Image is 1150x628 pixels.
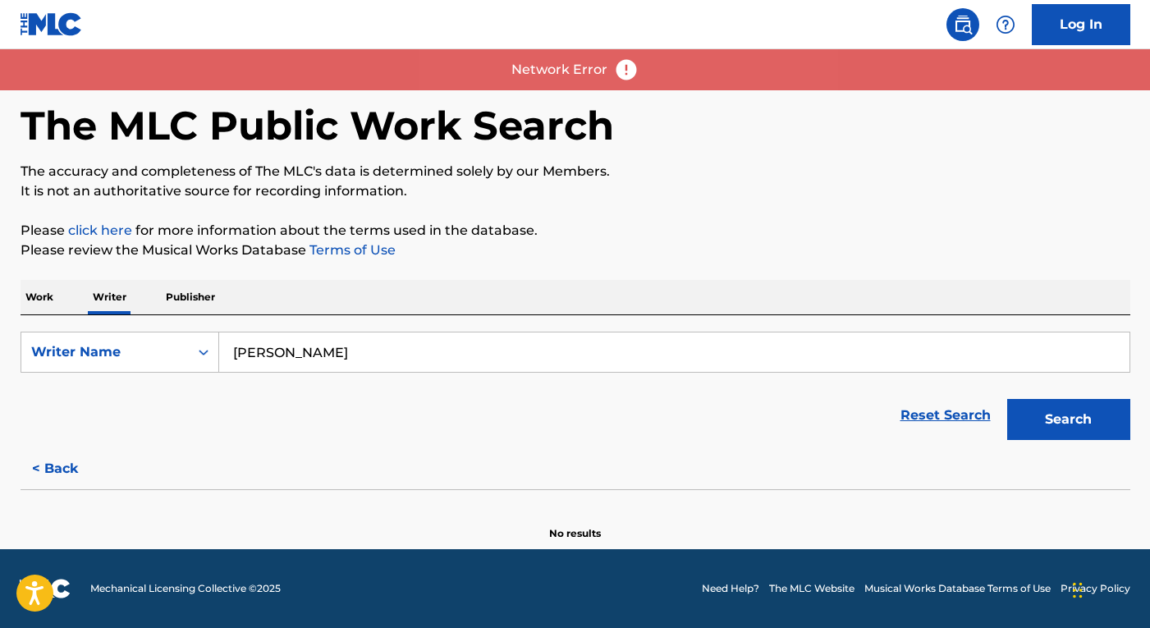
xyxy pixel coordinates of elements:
span: Mechanical Licensing Collective © 2025 [90,581,281,596]
p: It is not an authoritative source for recording information. [21,181,1130,201]
iframe: Chat Widget [1068,549,1150,628]
div: Drag [1073,566,1083,615]
p: Please review the Musical Works Database [21,241,1130,260]
p: Publisher [161,280,220,314]
a: Terms of Use [306,242,396,258]
h1: The MLC Public Work Search [21,101,614,150]
a: The MLC Website [769,581,854,596]
p: Please for more information about the terms used in the database. [21,221,1130,241]
a: Log In [1032,4,1130,45]
img: search [953,15,973,34]
a: Musical Works Database Terms of Use [864,581,1051,596]
form: Search Form [21,332,1130,448]
div: Writer Name [31,342,179,362]
button: < Back [21,448,119,489]
p: Network Error [511,60,607,80]
div: Help [989,8,1022,41]
img: help [996,15,1015,34]
button: Search [1007,399,1130,440]
p: No results [549,507,601,541]
p: Work [21,280,58,314]
p: The accuracy and completeness of The MLC's data is determined solely by our Members. [21,162,1130,181]
img: error [614,57,639,82]
a: click here [68,222,132,238]
p: Writer [88,280,131,314]
img: MLC Logo [20,12,83,36]
a: Public Search [946,8,979,41]
a: Reset Search [892,397,999,433]
a: Privacy Policy [1061,581,1130,596]
a: Need Help? [702,581,759,596]
img: logo [20,579,71,598]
